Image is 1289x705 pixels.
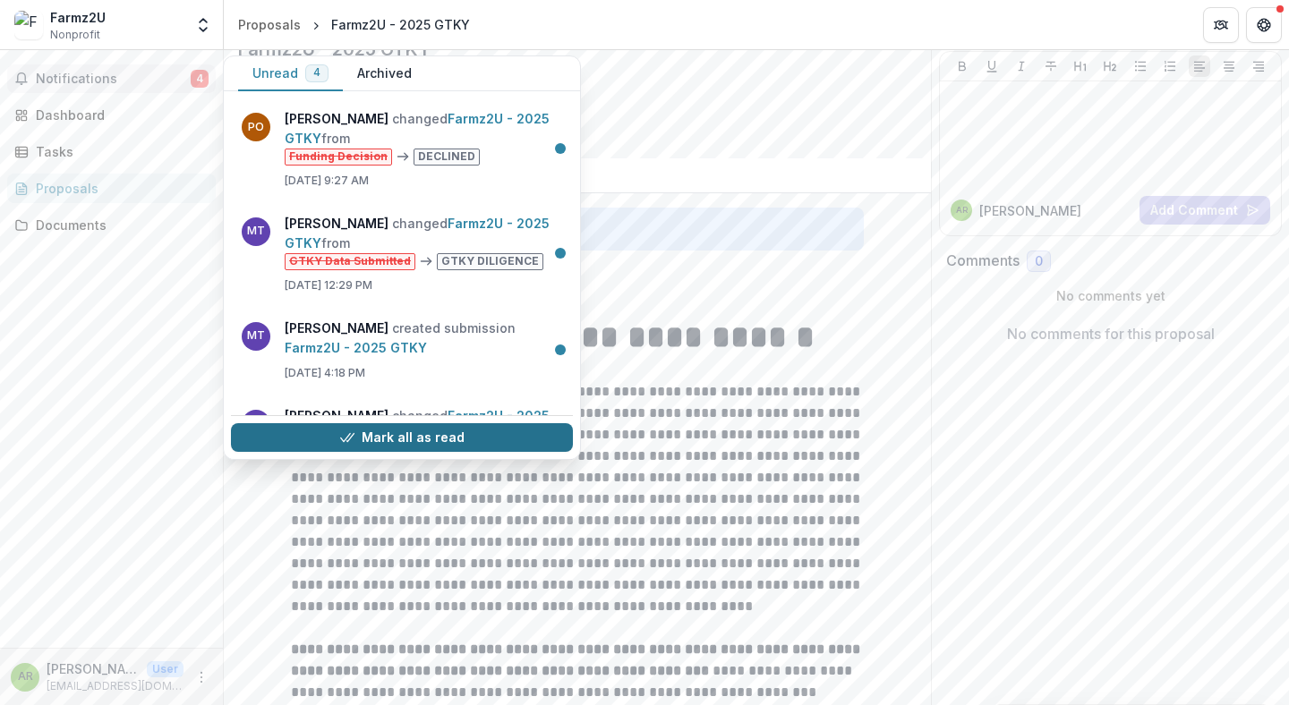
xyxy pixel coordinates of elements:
[285,340,427,355] a: Farmz2U - 2025 GTKY
[7,174,216,203] a: Proposals
[231,12,308,38] a: Proposals
[1140,196,1270,225] button: Add Comment
[18,671,33,683] div: Aisha Raheem
[313,66,320,79] span: 4
[191,7,216,43] button: Open entity switcher
[956,206,968,215] div: Aisha Raheem
[285,406,562,463] p: changed from
[50,27,100,43] span: Nonprofit
[1218,55,1240,77] button: Align Center
[36,106,201,124] div: Dashboard
[946,286,1275,305] p: No comments yet
[36,72,191,87] span: Notifications
[36,142,201,161] div: Tasks
[343,56,426,91] button: Archived
[50,8,106,27] div: Farmz2U
[1040,55,1062,77] button: Strike
[285,216,550,251] a: Farmz2U - 2025 GTKY
[1011,55,1032,77] button: Italicize
[238,15,301,34] div: Proposals
[47,678,184,694] p: [EMAIL_ADDRESS][DOMAIN_NAME]
[285,214,562,270] p: changed from
[331,15,470,34] div: Farmz2U - 2025 GTKY
[285,111,550,146] a: Farmz2U - 2025 GTKY
[1203,7,1239,43] button: Partners
[1070,55,1091,77] button: Heading 1
[47,659,140,678] p: [PERSON_NAME]
[231,12,477,38] nav: breadcrumb
[285,109,562,166] p: changed from
[191,70,209,88] span: 4
[147,661,184,677] p: User
[285,408,550,443] a: Farmz2U - 2025 GTKY
[238,56,343,91] button: Unread
[1189,55,1210,77] button: Align Left
[981,55,1003,77] button: Underline
[191,667,212,688] button: More
[7,64,216,93] button: Notifications4
[36,179,201,198] div: Proposals
[14,11,43,39] img: Farmz2U
[285,319,562,358] p: created submission
[1099,55,1121,77] button: Heading 2
[36,216,201,234] div: Documents
[1130,55,1151,77] button: Bullet List
[946,252,1020,269] h2: Comments
[1035,254,1043,269] span: 0
[979,201,1081,220] p: [PERSON_NAME]
[7,100,216,130] a: Dashboard
[1007,323,1215,344] p: No comments for this proposal
[7,137,216,166] a: Tasks
[1246,7,1282,43] button: Get Help
[7,210,216,240] a: Documents
[231,423,573,452] button: Mark all as read
[1248,55,1269,77] button: Align Right
[952,55,973,77] button: Bold
[1159,55,1181,77] button: Ordered List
